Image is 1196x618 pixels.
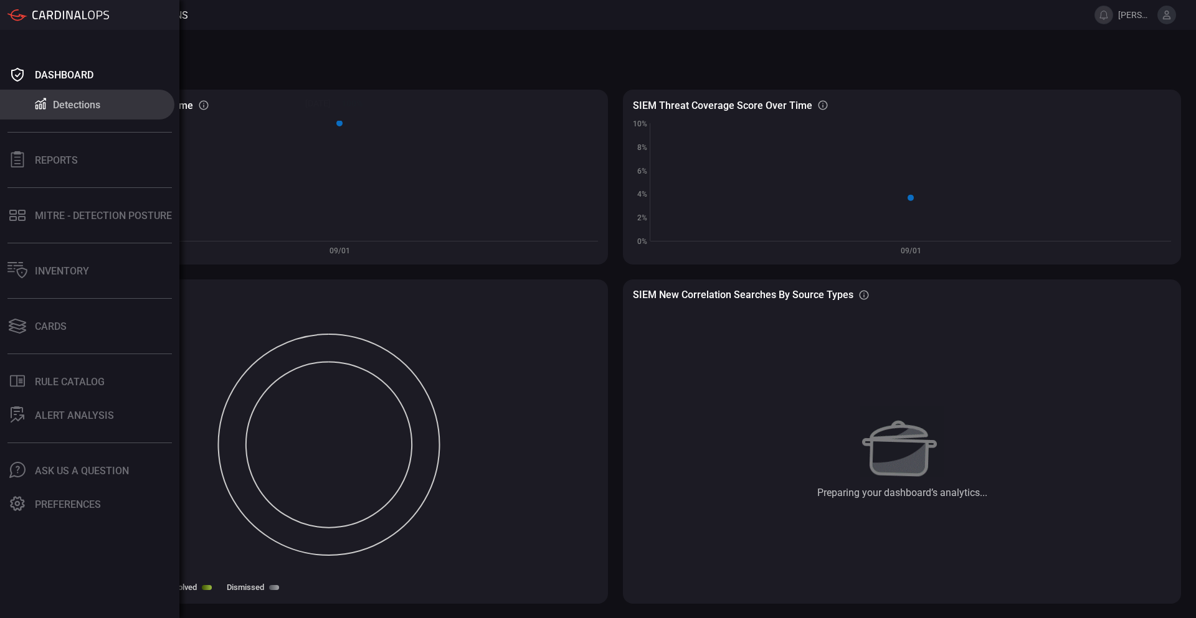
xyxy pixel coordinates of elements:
div: ALERT ANALYSIS [35,410,114,421]
div: Detections [53,99,100,111]
h3: SIEM Threat coverage score over time [633,100,812,111]
text: 6% [637,167,647,176]
span: [PERSON_NAME].[PERSON_NAME] [1118,10,1152,20]
div: Inventory [35,265,89,277]
div: Preparing your dashboard’s analytics... [817,487,987,499]
text: 0% [637,237,647,246]
text: 09/01 [901,246,921,255]
label: Resolved [164,583,197,592]
div: Preferences [35,499,101,510]
text: 2% [637,213,647,222]
text: 4% [637,190,647,199]
div: Rule Catalog [35,376,105,388]
h3: SIEM New correlation searches by source types [633,289,853,301]
div: Ask Us A Question [35,465,129,477]
div: MITRE - Detection Posture [35,210,172,222]
div: Reports [35,154,78,166]
text: 10% [633,119,647,128]
text: 8% [637,143,647,152]
img: Preparing your dashboard’s analytics... [860,406,944,477]
div: Dashboard [35,69,93,81]
label: Dismissed [227,583,264,592]
text: 09/01 [330,246,350,255]
div: Cards [35,321,67,332]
